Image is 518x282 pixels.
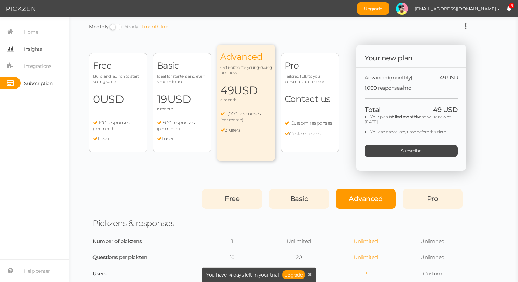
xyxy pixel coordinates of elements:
[202,238,262,245] div: 1
[365,145,458,157] div: Subscribe
[356,45,466,68] div: Your new plan
[336,238,396,245] div: Unlimited
[92,271,195,277] div: Users
[24,266,50,277] span: Help center
[6,5,35,13] img: Pickzen logo
[220,127,272,133] li: 3 users
[206,272,279,277] span: You have 14 days left in your trial
[389,74,412,81] span: (monthly)
[403,238,463,245] div: Unlimited
[153,53,211,152] div: Basic Ideal for starters and even simpler to use 19USD a month 500 responses (per month) 1 user
[269,189,329,209] div: Basic
[157,60,208,71] span: Basic
[349,195,383,203] span: Advanced
[157,74,208,84] span: Ideal for starters and even simpler to use
[220,117,243,122] span: (per month)
[93,60,144,71] span: Free
[365,106,381,114] span: Total
[139,24,171,30] div: (1 month free)
[202,189,262,209] div: Free
[357,2,389,15] a: Upgrade
[93,136,144,142] li: 1 user
[370,129,446,134] span: You can cancel any time before this date.
[408,3,506,14] button: [EMAIL_ADDRESS][DOMAIN_NAME]
[100,93,124,106] span: USD
[157,126,180,131] span: (per month)
[281,53,339,152] div: Pro Tailored fully to your personalization needs Contact us Custom responses Custom users
[167,93,191,106] span: USD
[403,189,463,209] div: Pro
[157,136,208,142] li: 1 user
[220,84,272,97] span: 49
[336,271,396,277] div: 3
[89,53,147,152] div: Free Build and launch to start seeing value 0USD 100 responses (per month) 1 user
[509,3,514,9] span: 9
[217,45,275,161] div: Advanced Optimized for your growing business 49USD a month 1,000 responses (per month) 3 users
[427,195,439,203] span: Pro
[403,254,463,261] div: Unlimited
[92,254,195,261] div: Questions per pickzen
[234,84,258,97] span: USD
[392,114,419,119] b: billed monthly
[24,78,52,89] span: Subscription
[220,51,272,62] span: Advanced
[92,238,123,245] div: Number of pickzens
[440,75,458,81] span: 49 USD
[24,44,42,54] span: Insights
[93,126,116,131] span: (per month)
[370,114,392,119] span: Your plan is
[401,148,422,154] span: Subscribe
[336,254,396,261] div: Unlimited
[202,254,262,261] div: 10
[403,271,463,277] div: Custom
[285,74,335,84] span: Tailored fully to your personalization needs
[291,120,332,126] span: Custom responses
[433,106,458,114] span: 49 USD
[225,195,239,203] span: Free
[226,111,261,117] span: 1,000 responses
[93,74,144,84] span: Build and launch to start seeing value
[290,195,308,203] span: Basic
[157,93,208,106] span: 19
[282,270,305,279] a: Upgrade
[396,3,408,15] img: 9ade8e5567f38cd1f70b409fce0dfc36
[24,61,51,72] span: Integrations
[336,189,396,209] div: Advanced
[220,97,237,102] span: a month
[365,75,412,81] span: Advanced
[163,120,195,126] span: 500 responses
[220,65,272,75] span: Optimized for your growing business
[269,238,329,245] div: Unlimited
[285,60,335,71] span: Pro
[24,26,38,37] span: Home
[415,6,496,11] span: [EMAIL_ADDRESS][DOMAIN_NAME]
[269,254,329,261] div: 20
[93,93,144,106] span: 0
[365,114,452,124] span: and will renew on [DATE].
[92,218,195,229] div: Pickzens & responses
[285,131,335,137] li: Custom users
[157,106,173,111] span: a month
[285,94,331,105] span: Contact us
[99,120,130,126] span: 100 responses
[89,24,109,30] a: Monthly
[365,81,458,91] div: 1,000 responses/mo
